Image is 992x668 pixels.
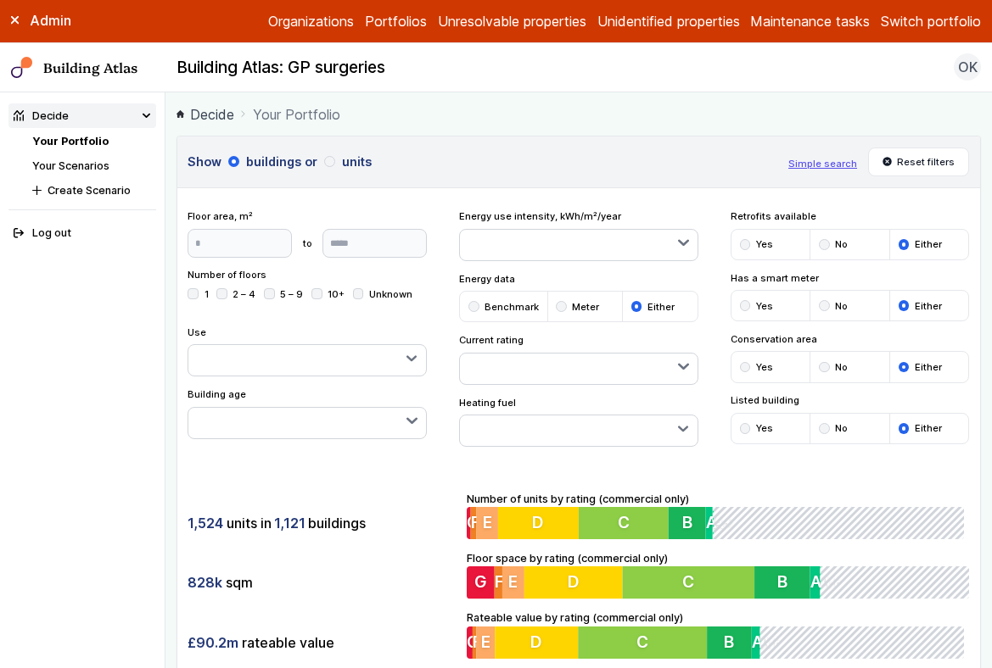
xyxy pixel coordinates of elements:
button: F [495,566,502,598]
button: A [754,626,763,659]
span: D [531,632,543,652]
span: Listed building [731,393,969,407]
button: D [524,566,623,598]
button: A [709,507,715,539]
div: units in buildings [188,507,456,539]
div: rateable value [188,626,456,659]
button: D [499,507,580,539]
div: sqm [188,566,456,598]
button: Switch portfolio [881,11,981,31]
button: A+ [821,566,821,598]
a: Decide [177,104,234,125]
span: A [709,512,720,532]
span: Has a smart meter [731,271,969,285]
span: F [473,632,482,652]
img: main-0bbd2752.svg [11,57,33,79]
span: E [483,512,492,532]
span: D [568,572,580,593]
button: F [473,626,477,659]
div: Number of units by rating (commercial only) [467,491,969,540]
button: A [810,566,821,598]
div: Number of floors [188,268,426,314]
span: 1,121 [274,514,305,532]
span: 1,524 [188,514,223,532]
div: Heating fuel [459,396,698,448]
h3: Show [188,153,777,171]
summary: Decide [8,103,157,128]
span: B [727,632,737,652]
button: B [709,626,754,659]
span: A [754,632,765,652]
button: B [754,566,810,598]
span: E [481,632,490,652]
span: F [471,512,480,532]
a: Your Scenarios [32,159,109,172]
span: OK [958,57,978,77]
h2: Building Atlas: GP surgeries [177,57,385,79]
div: Use [188,326,426,377]
button: G [467,566,495,598]
span: D [534,512,546,532]
span: B [777,572,787,593]
a: Unidentified properties [597,11,740,31]
button: G [467,626,473,659]
span: Retrofits available [731,209,969,223]
span: E [509,572,518,593]
button: G [467,507,471,539]
span: G [467,632,479,652]
a: Your Portfolio [32,135,109,148]
span: Conservation area [731,332,969,346]
div: Current rating [459,333,698,385]
span: A [810,572,821,593]
button: Simple search [788,157,857,170]
span: C [683,572,695,593]
span: B [684,512,694,532]
span: C [639,632,651,652]
span: G [474,572,487,593]
a: Portfolios [365,11,427,31]
div: Energy data [459,272,698,323]
form: to [188,229,426,258]
div: Decide [14,108,69,124]
a: Organizations [268,11,354,31]
button: C [580,507,670,539]
div: Building age [188,387,426,439]
span: £90.2m [188,633,238,652]
button: Create Scenario [27,178,156,203]
button: D [496,626,580,659]
span: A+ [715,512,737,532]
div: Rateable value by rating (commercial only) [467,610,969,659]
span: A+ [763,632,785,652]
button: E [477,626,496,659]
button: Reset filters [868,148,970,176]
div: Floor space by rating (commercial only) [467,550,969,599]
a: Maintenance tasks [750,11,870,31]
span: A+ [821,572,843,593]
div: Energy use intensity, kWh/m²/year [459,209,698,261]
button: F [471,507,477,539]
span: F [495,572,504,593]
span: C [619,512,631,532]
button: A+ [715,507,717,539]
button: E [477,507,499,539]
button: B [670,507,708,539]
button: Log out [8,221,157,246]
button: C [580,626,709,659]
button: E [502,566,524,598]
span: G [467,512,479,532]
span: 828k [188,573,222,592]
button: C [623,566,755,598]
button: OK [954,53,981,81]
a: Unresolvable properties [438,11,586,31]
span: Your Portfolio [253,104,340,125]
div: Floor area, m² [188,209,426,257]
